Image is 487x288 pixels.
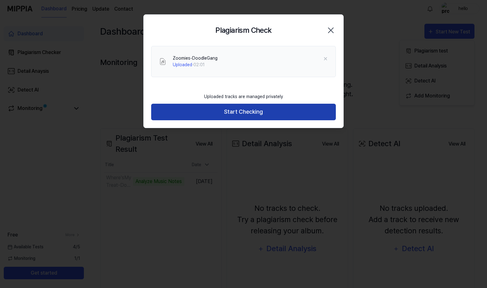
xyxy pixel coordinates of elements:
img: File Select [159,58,167,65]
button: Start Checking [151,104,336,120]
span: Uploaded [173,62,192,67]
h2: Plagiarism Check [215,25,271,36]
div: Uploaded tracks are managed privately [200,90,287,104]
div: · 02:01 [173,62,218,68]
div: Zoomies-DoodleGang [173,55,218,62]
